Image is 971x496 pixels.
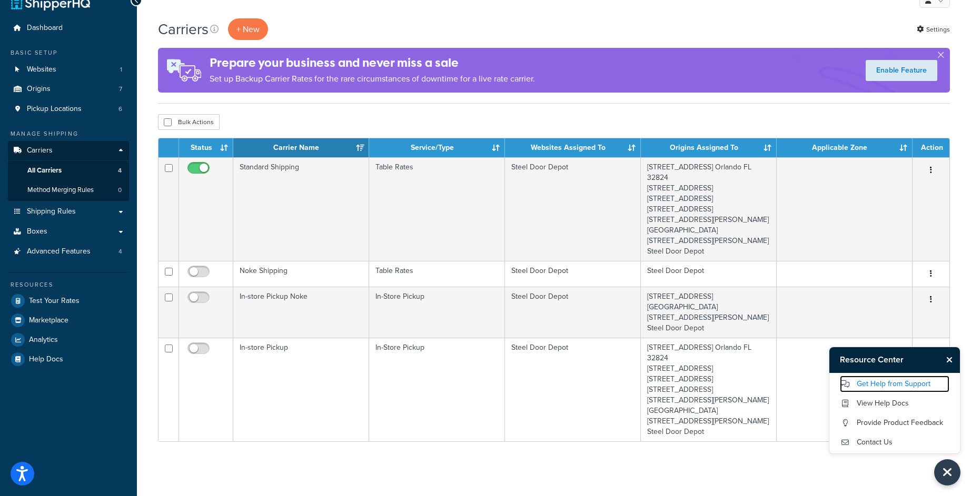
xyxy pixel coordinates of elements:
th: Status: activate to sort column ascending [179,138,233,157]
h4: Prepare your business and never miss a sale [210,54,535,72]
a: Get Help from Support [840,376,949,392]
p: Set up Backup Carrier Rates for the rare circumstances of downtime for a live rate carrier. [210,72,535,86]
img: ad-rules-rateshop-fe6ec290ccb7230408bd80ed9643f0289d75e0ffd9eb532fc0e269fcd187b520.png [158,48,210,93]
td: Standard Shipping [233,157,369,261]
a: Carriers [8,141,129,160]
span: Dashboard [27,24,63,33]
th: Websites Assigned To: activate to sort column ascending [505,138,641,157]
td: Steel Door Depot [505,338,641,441]
a: All Carriers 4 [8,161,129,180]
a: Provide Product Feedback [840,414,949,431]
span: Method Merging Rules [27,186,94,195]
span: 7 [119,85,122,94]
a: View Help Docs [840,395,949,412]
span: Pickup Locations [27,105,82,114]
a: Method Merging Rules 0 [8,180,129,200]
li: All Carriers [8,161,129,180]
li: Websites [8,60,129,79]
li: Carriers [8,141,129,201]
h3: Resource Center [829,347,942,372]
td: Steel Door Depot [505,261,641,287]
th: Applicable Zone: activate to sort column ascending [777,138,913,157]
th: Action [913,138,949,157]
td: [STREET_ADDRESS] Orlando FL 32824 [STREET_ADDRESS] [STREET_ADDRESS] [STREET_ADDRESS] [STREET_ADDR... [641,338,777,441]
span: Carriers [27,146,53,155]
li: Method Merging Rules [8,180,129,200]
span: 0 [118,186,122,195]
td: Noke Shipping [233,261,369,287]
a: Analytics [8,330,129,349]
td: In-Store Pickup [369,338,505,441]
a: Marketplace [8,311,129,330]
span: Test Your Rates [29,297,80,306]
span: Origins [27,85,51,94]
h1: Carriers [158,19,209,39]
span: All Carriers [27,166,62,175]
span: 1 [120,65,122,74]
a: Settings [917,22,950,37]
span: 4 [118,166,122,175]
td: [STREET_ADDRESS] Orlando FL 32824 [STREET_ADDRESS] [STREET_ADDRESS] [STREET_ADDRESS] [STREET_ADDR... [641,157,777,261]
a: Origins 7 [8,79,129,99]
a: Websites 1 [8,60,129,79]
div: Basic Setup [8,48,129,57]
th: Carrier Name: activate to sort column ascending [233,138,369,157]
span: Websites [27,65,56,74]
td: Steel Door Depot [505,287,641,338]
span: Marketplace [29,316,68,325]
button: Close Resource Center [934,459,960,485]
th: Origins Assigned To: activate to sort column ascending [641,138,777,157]
span: Shipping Rules [27,207,76,216]
a: Help Docs [8,350,129,369]
td: In-store Pickup [233,338,369,441]
span: 6 [118,105,122,114]
td: Table Rates [369,261,505,287]
li: Advanced Features [8,242,129,261]
td: In-store Pickup Noke [233,287,369,338]
td: Table Rates [369,157,505,261]
button: Close Resource Center [942,353,960,366]
td: [STREET_ADDRESS] [GEOGRAPHIC_DATA][STREET_ADDRESS][PERSON_NAME] Steel Door Depot [641,287,777,338]
a: Contact Us [840,434,949,451]
td: Steel Door Depot [641,261,777,287]
span: Help Docs [29,355,63,364]
a: Test Your Rates [8,291,129,310]
button: Bulk Actions [158,114,220,130]
span: 4 [118,247,122,256]
button: + New [228,18,268,40]
td: In-Store Pickup [369,287,505,338]
span: Boxes [27,227,47,236]
span: Analytics [29,336,58,345]
a: Dashboard [8,18,129,38]
span: Advanced Features [27,247,91,256]
a: Advanced Features 4 [8,242,129,261]
a: Enable Feature [866,60,937,81]
li: Pickup Locations [8,99,129,119]
a: Shipping Rules [8,202,129,221]
td: Steel Door Depot [505,157,641,261]
li: Origins [8,79,129,99]
th: Service/Type: activate to sort column ascending [369,138,505,157]
a: Boxes [8,222,129,241]
div: Manage Shipping [8,129,129,138]
a: Pickup Locations 6 [8,99,129,119]
div: Resources [8,280,129,289]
